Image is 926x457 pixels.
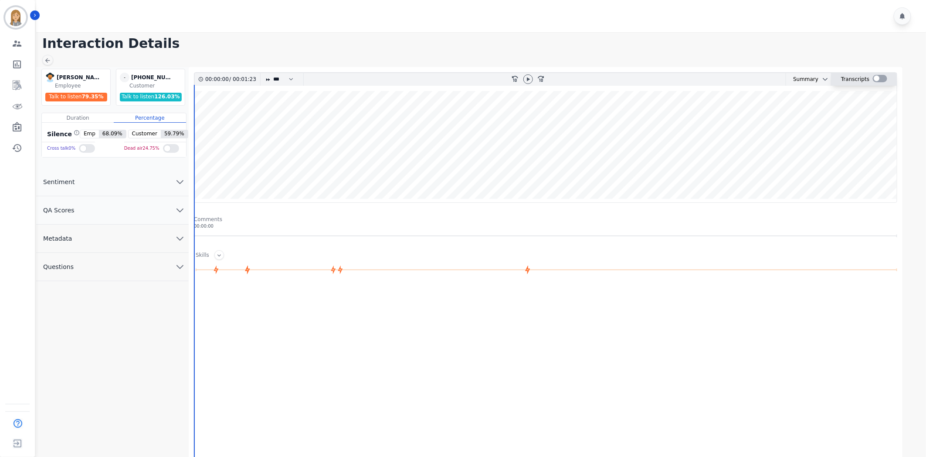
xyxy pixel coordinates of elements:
div: Talk to listen [45,93,107,101]
div: / [205,73,258,86]
span: QA Scores [36,206,81,215]
span: Metadata [36,234,79,243]
button: Sentiment chevron down [36,168,189,196]
svg: chevron down [175,177,185,187]
h1: Interaction Details [42,36,926,51]
span: 126.03 % [154,94,180,100]
span: Sentiment [36,178,81,186]
span: Questions [36,262,81,271]
div: Comments [194,216,897,223]
svg: chevron down [175,205,185,215]
div: Transcripts [841,73,869,86]
button: chevron down [818,76,829,83]
span: 59.79 % [161,130,188,138]
div: Silence [45,130,80,138]
div: 00:01:23 [231,73,255,86]
div: [PHONE_NUMBER] [131,73,175,82]
div: Summary [786,73,818,86]
span: Emp [80,130,99,138]
div: Customer [129,82,183,89]
div: Percentage [114,113,186,123]
img: Bordered avatar [5,7,26,28]
div: Skills [196,252,209,260]
div: Employee [55,82,109,89]
button: QA Scores chevron down [36,196,189,225]
svg: chevron down [175,262,185,272]
div: Talk to listen [120,93,182,101]
svg: chevron down [175,233,185,244]
button: Questions chevron down [36,253,189,281]
div: [PERSON_NAME] [57,73,100,82]
span: - [120,73,129,82]
div: Cross talk 0 % [47,142,75,155]
div: Dead air 24.75 % [124,142,159,155]
span: 68.09 % [99,130,126,138]
button: Metadata chevron down [36,225,189,253]
div: 00:00:00 [194,223,897,229]
div: Duration [42,113,114,123]
span: Customer [129,130,161,138]
div: 00:00:00 [205,73,229,86]
span: 79.35 % [82,94,104,100]
svg: chevron down [822,76,829,83]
